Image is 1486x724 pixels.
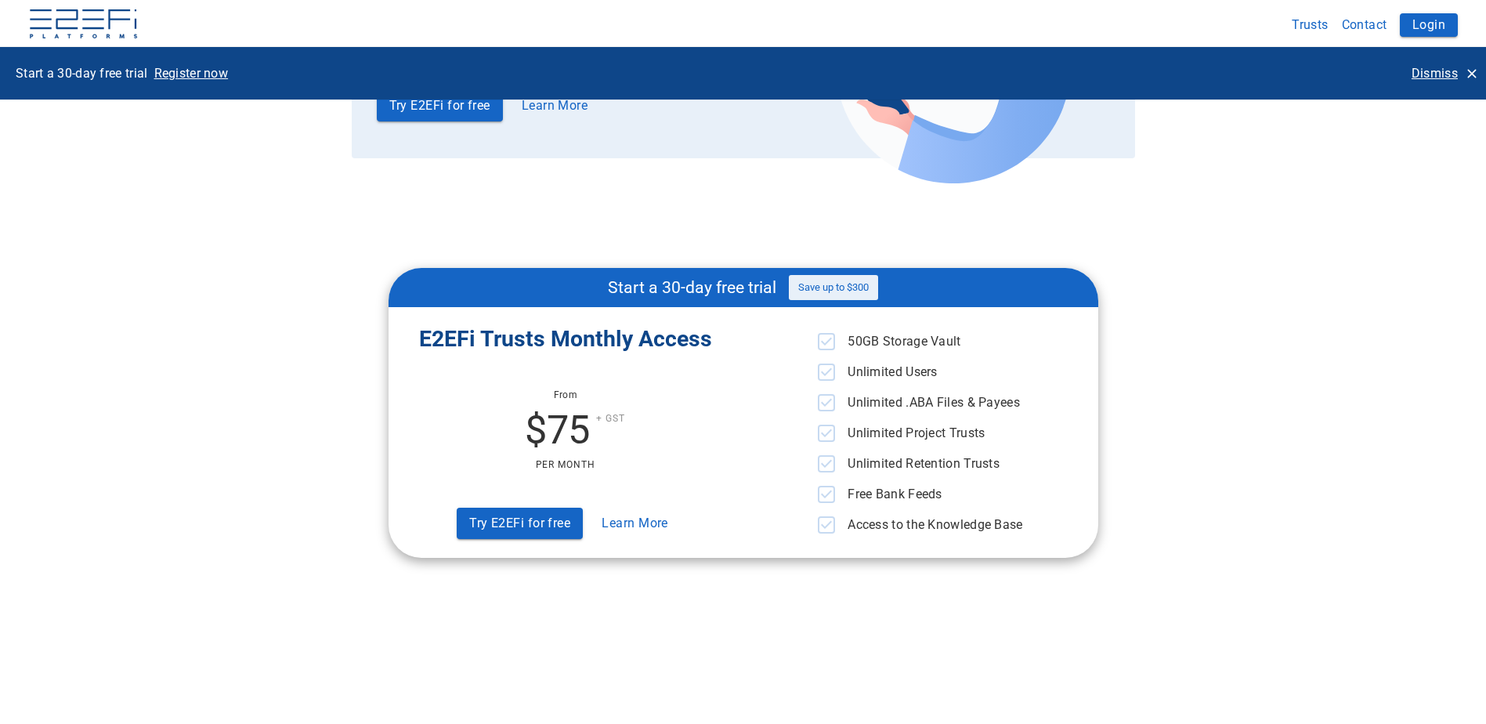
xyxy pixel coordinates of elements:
[608,274,776,301] h5: Start a 30-day free trial
[377,90,503,121] button: Try E2EFi for free
[848,516,1022,534] p: Access to the Knowledge Base
[419,326,712,352] span: E2EFi Trusts Monthly Access
[848,424,985,442] p: Unlimited Project Trusts
[515,90,595,121] button: Learn More
[595,508,674,538] button: Learn More
[848,454,1000,472] p: Unlimited Retention Trusts
[554,389,578,400] span: From
[1412,64,1458,82] p: Dismiss
[16,64,148,82] p: Start a 30-day free trial
[848,393,1020,411] p: Unlimited .ABA Files & Payees
[596,413,625,424] span: + GST
[154,64,229,82] p: Register now
[848,332,960,350] p: 50GB Storage Vault
[148,60,235,87] button: Register now
[848,363,938,381] p: Unlimited Users
[789,282,878,294] span: Save up to $300
[848,485,942,503] p: Free Bank Feeds
[457,508,583,538] button: Try E2EFi for free
[536,459,596,470] span: Per Month
[525,407,590,453] h2: $75
[1405,60,1483,87] button: Dismiss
